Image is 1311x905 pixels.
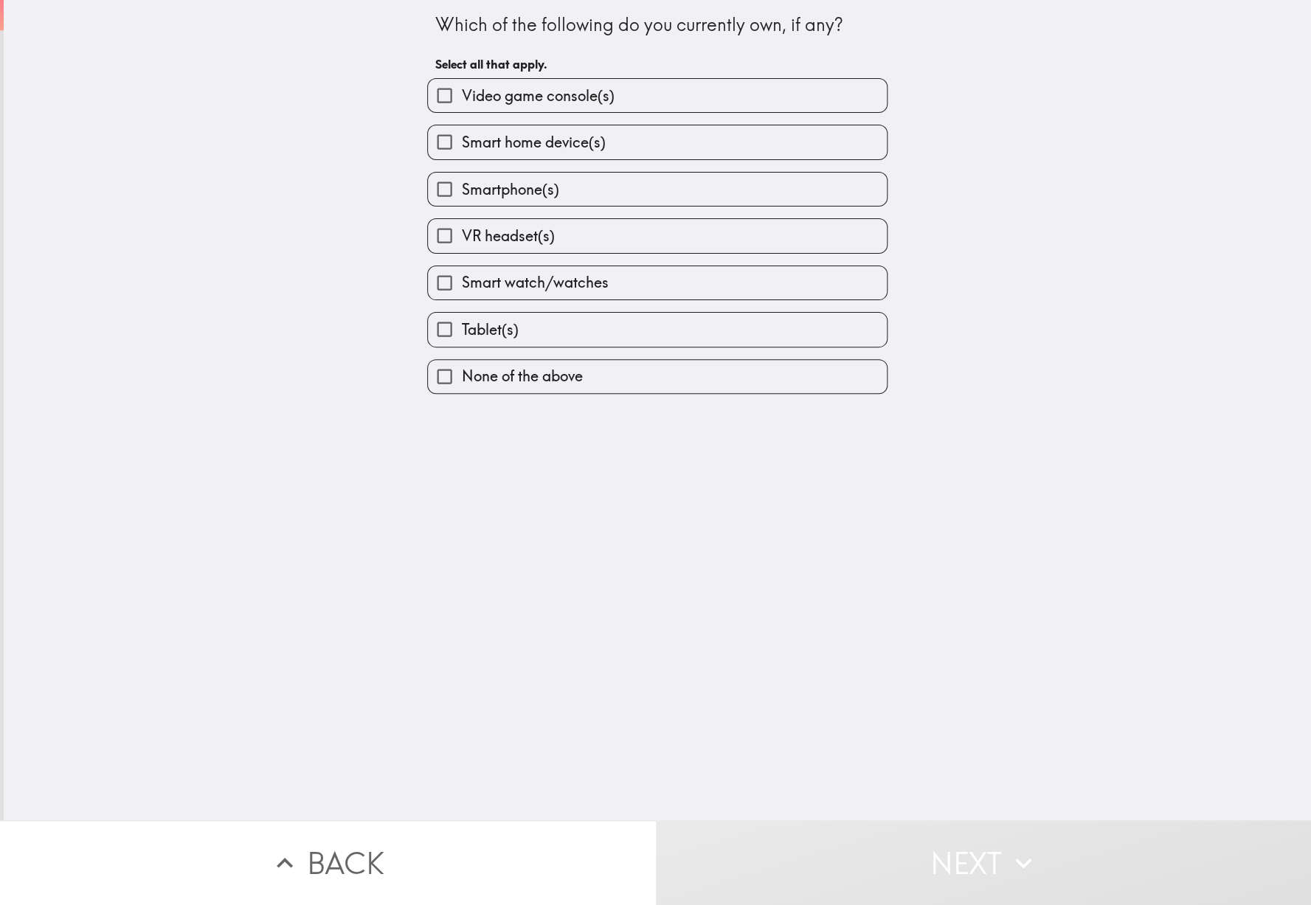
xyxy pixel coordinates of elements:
[428,313,887,346] button: Tablet(s)
[428,266,887,299] button: Smart watch/watches
[461,272,608,293] span: Smart watch/watches
[435,13,879,38] div: Which of the following do you currently own, if any?
[461,319,518,340] span: Tablet(s)
[461,132,605,153] span: Smart home device(s)
[461,179,558,200] span: Smartphone(s)
[461,366,582,386] span: None of the above
[461,226,554,246] span: VR headset(s)
[428,125,887,159] button: Smart home device(s)
[428,360,887,393] button: None of the above
[461,86,614,106] span: Video game console(s)
[428,219,887,252] button: VR headset(s)
[428,173,887,206] button: Smartphone(s)
[428,79,887,112] button: Video game console(s)
[435,56,879,72] h6: Select all that apply.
